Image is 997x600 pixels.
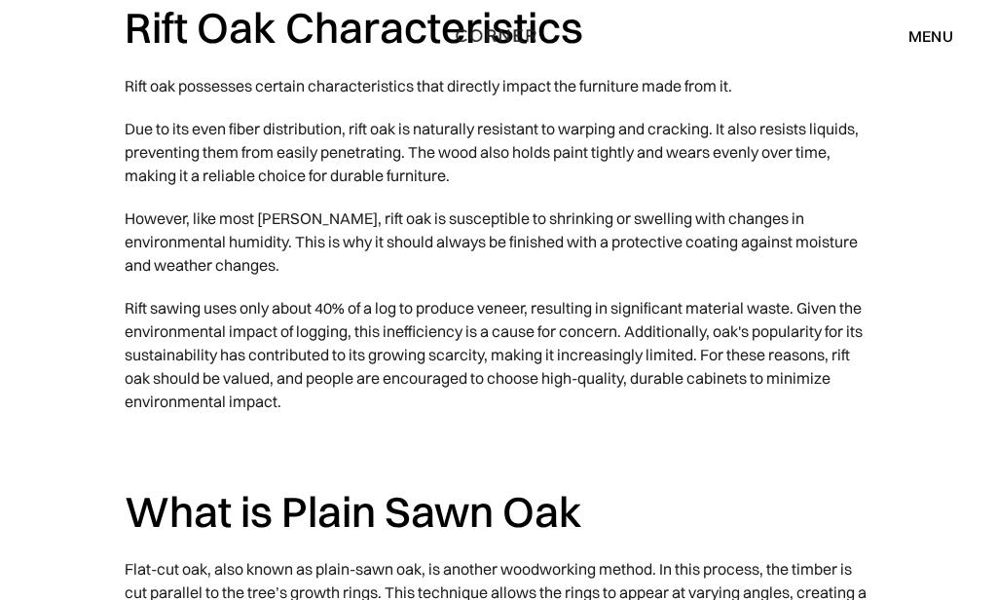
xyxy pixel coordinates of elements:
a: home [454,23,543,49]
p: Rift sawing uses only about 40% of a log to produce veneer, resulting in significant material was... [125,287,872,424]
div: menu [889,19,953,53]
h2: What is Plain Sawn Oak [125,486,872,540]
p: ‍ [125,424,872,467]
div: menu [908,28,953,44]
p: Rift oak possesses certain characteristics that directly impact the furniture made from it. [125,65,872,108]
p: However, like most [PERSON_NAME], rift oak is susceptible to shrinking or swelling with changes i... [125,198,872,287]
p: Due to its even fiber distribution, rift oak is naturally resistant to warping and cracking. It a... [125,108,872,198]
